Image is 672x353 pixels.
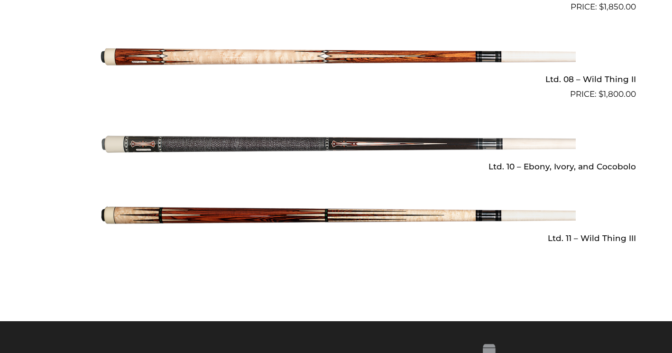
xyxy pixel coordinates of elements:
[37,158,636,176] h2: Ltd. 10 – Ebony, Ivory, and Cocobolo
[599,2,604,11] span: $
[37,17,636,101] a: Ltd. 08 – Wild Thing II $1,800.00
[598,89,636,99] bdi: 1,800.00
[37,71,636,88] h2: Ltd. 08 – Wild Thing II
[37,229,636,247] h2: Ltd. 11 – Wild Thing III
[97,17,576,97] img: Ltd. 08 - Wild Thing II
[37,176,636,247] a: Ltd. 11 – Wild Thing III
[598,89,603,99] span: $
[599,2,636,11] bdi: 1,850.00
[37,104,636,176] a: Ltd. 10 – Ebony, Ivory, and Cocobolo
[97,104,576,184] img: Ltd. 10 - Ebony, Ivory, and Cocobolo
[97,176,576,255] img: Ltd. 11 - Wild Thing III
